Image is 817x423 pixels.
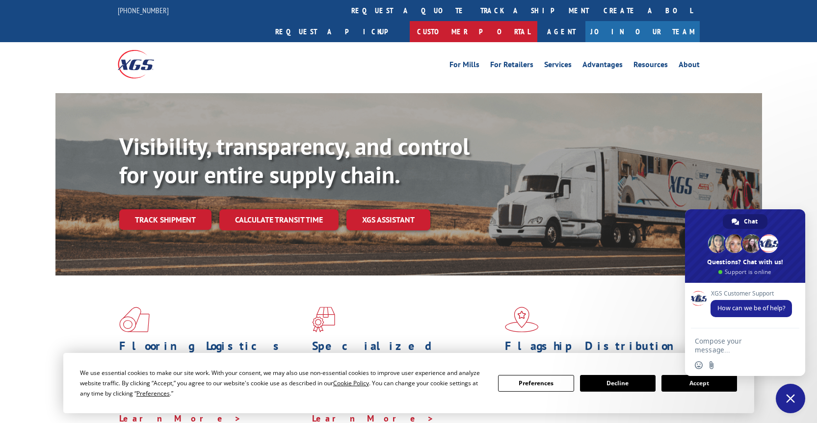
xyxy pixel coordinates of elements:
[744,214,758,229] span: Chat
[449,61,479,72] a: For Mills
[119,131,470,190] b: Visibility, transparency, and control for your entire supply chain.
[695,337,774,354] textarea: Compose your message...
[268,21,410,42] a: Request a pickup
[505,340,690,369] h1: Flagship Distribution Model
[312,340,498,369] h1: Specialized Freight Experts
[679,61,700,72] a: About
[118,5,169,15] a: [PHONE_NUMBER]
[119,209,211,230] a: Track shipment
[119,340,305,369] h1: Flooring Logistics Solutions
[580,375,656,392] button: Decline
[346,209,430,230] a: XGS ASSISTANT
[695,361,703,369] span: Insert an emoji
[544,61,572,72] a: Services
[80,368,486,398] div: We use essential cookies to make our site work. With your consent, we may also use non-essential ...
[708,361,715,369] span: Send a file
[711,290,792,297] span: XGS Customer Support
[633,61,668,72] a: Resources
[723,214,767,229] div: Chat
[119,307,150,332] img: xgs-icon-total-supply-chain-intelligence-red
[63,353,754,413] div: Cookie Consent Prompt
[717,304,785,312] span: How can we be of help?
[410,21,537,42] a: Customer Portal
[582,61,623,72] a: Advantages
[776,384,805,413] div: Close chat
[136,389,170,398] span: Preferences
[505,307,539,332] img: xgs-icon-flagship-distribution-model-red
[661,375,737,392] button: Accept
[219,209,339,230] a: Calculate transit time
[312,307,335,332] img: xgs-icon-focused-on-flooring-red
[537,21,585,42] a: Agent
[498,375,574,392] button: Preferences
[333,379,369,387] span: Cookie Policy
[585,21,700,42] a: Join Our Team
[490,61,533,72] a: For Retailers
